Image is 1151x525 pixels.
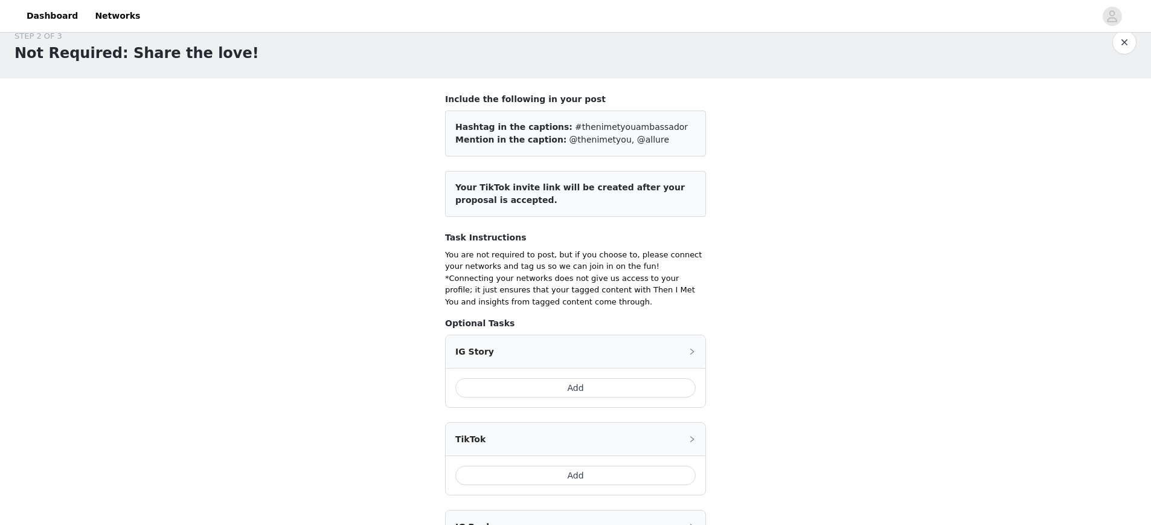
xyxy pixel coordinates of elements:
h4: Include the following in your post [445,93,706,106]
a: Networks [88,2,147,30]
i: icon: right [688,348,696,355]
button: Add [455,466,696,485]
h1: Not Required: Share the love! [14,42,259,64]
div: STEP 2 OF 3 [14,30,259,42]
div: icon: rightIG Story [446,335,705,368]
span: Mention in the caption: [455,135,566,144]
span: #thenimetyouambassador [575,122,688,132]
span: @thenimetyou, @allure [569,135,669,144]
i: icon: right [688,436,696,443]
button: Add [455,378,696,398]
span: Hashtag in the captions: [455,122,572,132]
div: icon: rightTikTok [446,423,705,456]
div: avatar [1106,7,1118,26]
p: You are not required to post, but if you choose to, please connect your networks and tag us so we... [445,249,706,308]
h4: Optional Tasks [445,317,706,330]
a: Dashboard [19,2,85,30]
h4: Task Instructions [445,231,706,244]
span: Your TikTok invite link will be created after your proposal is accepted. [455,182,685,205]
